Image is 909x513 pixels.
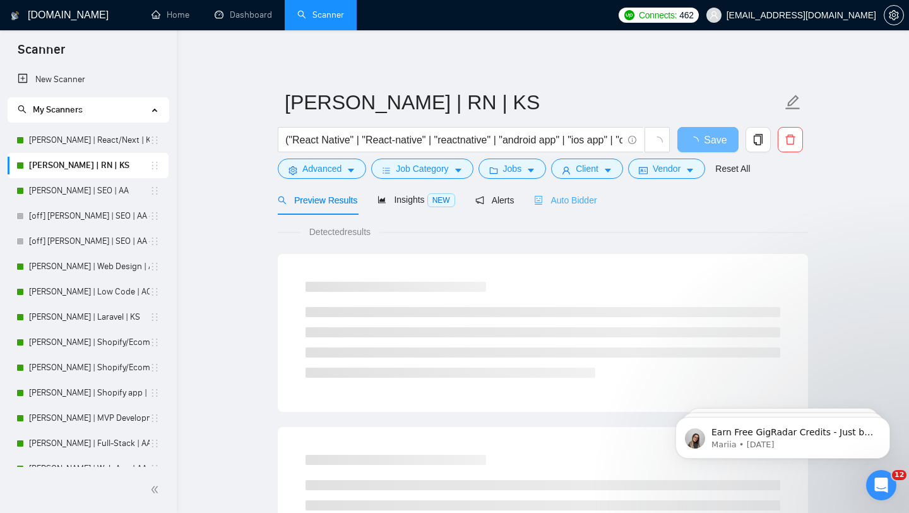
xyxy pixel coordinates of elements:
span: delete [778,134,802,145]
a: dashboardDashboard [215,9,272,20]
span: area-chart [377,195,386,204]
button: Save [677,127,739,152]
img: logo [11,6,20,26]
iframe: Intercom notifications message [656,390,909,479]
span: Job Category [396,162,448,176]
span: Auto Bidder [534,195,597,205]
li: Andrew | Shopify app | KS [8,380,169,406]
span: robot [534,196,543,205]
button: idcardVendorcaret-down [628,159,705,179]
a: [off] [PERSON_NAME] | SEO | AA - Light, Low Budget [29,229,150,254]
span: holder [150,438,160,449]
span: holder [150,135,160,145]
span: Jobs [503,162,522,176]
span: holder [150,186,160,196]
span: edit [785,94,801,111]
input: Scanner name... [285,87,782,118]
a: Reset All [715,162,750,176]
a: setting [884,10,904,20]
span: Vendor [653,162,680,176]
span: holder [150,211,160,221]
li: Anna | Low Code | AO [8,279,169,305]
span: setting [288,166,297,175]
iframe: Intercom live chat [866,470,896,500]
li: Michael | Web App | AA [8,456,169,481]
span: holder [150,388,160,398]
span: holder [150,413,160,423]
span: bars [382,166,391,175]
span: holder [150,464,160,474]
span: Detected results [300,225,379,239]
span: Alerts [475,195,514,205]
span: My Scanners [33,104,83,115]
span: search [278,196,287,205]
span: info-circle [628,136,636,144]
span: caret-down [347,166,355,175]
input: Search Freelance Jobs... [285,132,622,148]
li: New Scanner [8,67,169,92]
a: [off] [PERSON_NAME] | SEO | AA - Strict, High Budget [29,203,150,229]
span: copy [746,134,770,145]
span: idcard [639,166,648,175]
span: 12 [892,470,906,480]
span: Insights [377,195,454,205]
span: holder [150,337,160,347]
a: [PERSON_NAME] | MVP Development | AA [29,406,150,431]
li: Anna | Web Design | AO [8,254,169,279]
span: user [562,166,571,175]
span: loading [689,136,704,147]
a: homeHome [151,9,189,20]
span: caret-down [454,166,463,175]
span: 462 [679,8,693,22]
span: double-left [150,483,163,496]
span: caret-down [603,166,612,175]
li: Andrew | Shopify/Ecom | KS - lower requirements [8,330,169,355]
span: search [18,105,27,114]
li: Nick | SEO | AA [8,178,169,203]
button: setting [884,5,904,25]
li: Andrew | Shopify/Ecom | KS [8,355,169,380]
span: Advanced [302,162,342,176]
li: Ann | React/Next | KS [8,128,169,153]
a: [PERSON_NAME] | Shopify app | KS [29,380,150,406]
span: Preview Results [278,195,357,205]
a: [PERSON_NAME] | Web Design | AO [29,254,150,279]
a: [PERSON_NAME] | Laravel | KS [29,305,150,330]
button: delete [778,127,803,152]
span: Save [704,132,727,148]
li: Michael | Full-Stack | AA [8,431,169,456]
span: Scanner [8,40,75,67]
span: holder [150,262,160,272]
a: [PERSON_NAME] | Shopify/Ecom | KS [29,355,150,380]
a: [PERSON_NAME] | Full-Stack | AA [29,431,150,456]
a: [PERSON_NAME] | Low Code | AO [29,279,150,305]
li: Valery | RN | KS [8,153,169,178]
span: NEW [427,193,455,207]
span: Connects: [639,8,677,22]
li: Michael | MVP Development | AA [8,406,169,431]
li: [off] Nick | SEO | AA - Strict, High Budget [8,203,169,229]
span: holder [150,287,160,297]
span: holder [150,236,160,246]
a: searchScanner [297,9,344,20]
a: [PERSON_NAME] | Web App | AA [29,456,150,481]
span: holder [150,363,160,373]
a: [PERSON_NAME] | Shopify/Ecom | KS - lower requirements [29,330,150,355]
span: folder [489,166,498,175]
img: upwork-logo.png [624,10,634,20]
span: Client [576,162,598,176]
span: My Scanners [18,104,83,115]
button: barsJob Categorycaret-down [371,159,473,179]
button: copy [746,127,771,152]
li: Terry | Laravel | KS [8,305,169,330]
button: userClientcaret-down [551,159,623,179]
span: caret-down [526,166,535,175]
li: [off] Nick | SEO | AA - Light, Low Budget [8,229,169,254]
span: holder [150,312,160,322]
span: holder [150,160,160,171]
a: [PERSON_NAME] | RN | KS [29,153,150,178]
